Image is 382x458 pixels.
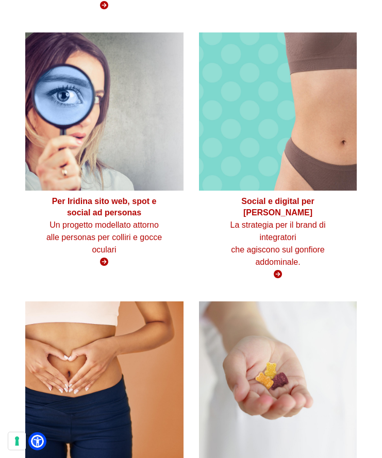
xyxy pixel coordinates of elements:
strong: Per Iridina sito web, spot e social ad personas [52,197,157,217]
a: Open Accessibility Menu [31,435,44,448]
a: Per Iridina sito web, spot e social ad personas Un progetto modellato attorno alle personas per c... [25,32,184,274]
a: Social e digital per [PERSON_NAME] La strategia per il brand di integratori che agiscono sul gonf... [199,32,357,286]
strong: Social e digital per [PERSON_NAME] [241,197,314,217]
button: Le tue preferenze relative al consenso per le tecnologie di tracciamento [8,432,26,450]
p: La strategia per il brand di integratori che agiscono sul gonfiore addominale. [214,219,341,268]
p: Un progetto modellato attorno alle personas per colliri e gocce oculari [41,219,168,256]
